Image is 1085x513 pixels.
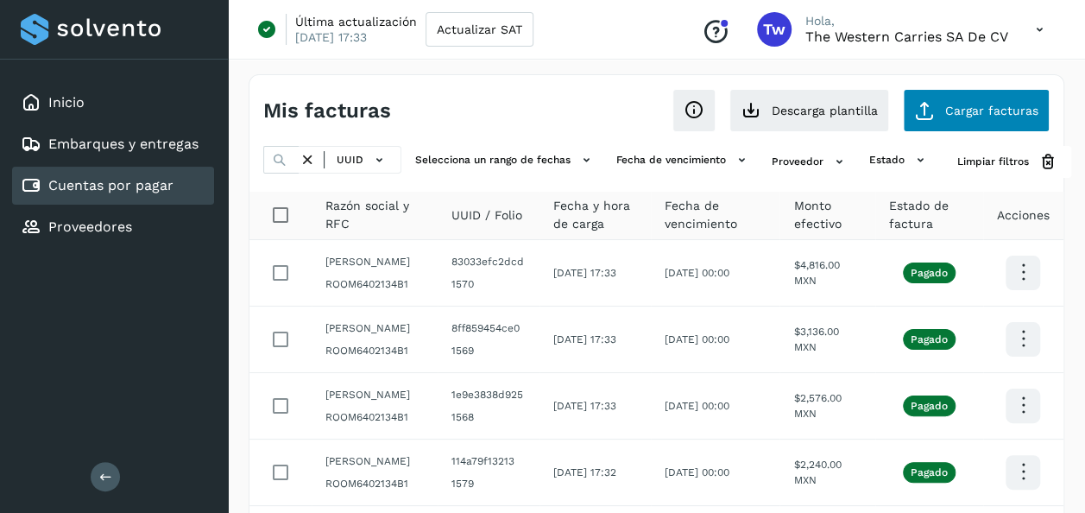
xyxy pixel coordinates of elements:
span: ROOM6402134B1 [325,343,424,358]
span: Razón social y RFC [325,197,424,233]
span: [PERSON_NAME] [325,453,424,469]
p: The western carries SA de CV [805,28,1008,45]
span: Actualizar SAT [437,23,522,35]
button: Actualizar SAT [426,12,533,47]
p: Hola, [805,14,1008,28]
span: [DATE] 00:00 [665,400,729,412]
span: Monto efectivo [793,197,861,233]
div: Embarques y entregas [12,125,214,163]
button: UUID [331,148,394,173]
span: Estado de factura [889,197,969,233]
p: Pagado [911,333,948,345]
a: Embarques y entregas [48,136,199,152]
div: Cuentas por pagar [12,167,214,205]
span: 8ff859454ce0 [451,320,526,336]
span: UUID / Folio [451,206,522,225]
span: $2,240.00 MXN [793,459,841,486]
span: $3,136.00 MXN [793,326,838,353]
div: Inicio [12,84,214,122]
span: 83033efc2dcd [451,254,526,269]
span: [DATE] 00:00 [665,267,729,279]
span: Fecha de vencimiento [665,197,766,233]
a: Inicio [48,94,85,111]
span: [DATE] 00:00 [665,466,729,478]
span: 1568 [451,409,526,425]
span: Fecha y hora de carga [553,197,637,233]
a: Proveedores [48,218,132,235]
span: [DATE] 00:00 [665,333,729,345]
span: [DATE] 17:33 [553,400,616,412]
span: Limpiar filtros [957,154,1029,169]
span: [DATE] 17:33 [553,333,616,345]
span: [PERSON_NAME] [325,320,424,336]
h4: Mis facturas [263,98,391,123]
span: ROOM6402134B1 [325,276,424,292]
p: Pagado [911,466,948,478]
a: Cuentas por pagar [48,177,173,193]
p: [DATE] 17:33 [295,29,367,45]
button: Cargar facturas [903,89,1050,132]
span: Cargar facturas [945,104,1038,117]
span: 1570 [451,276,526,292]
span: estado [869,152,905,168]
div: Proveedores [12,208,214,246]
span: [DATE] 17:33 [553,267,616,279]
span: [PERSON_NAME] [325,254,424,269]
span: ROOM6402134B1 [325,476,424,491]
span: 1e9e3838d925 [451,387,526,402]
span: Descarga plantilla [772,104,878,117]
button: Limpiar filtros [943,146,1071,178]
span: [PERSON_NAME] [325,387,424,402]
span: $4,816.00 MXN [793,259,839,287]
span: [DATE] 17:32 [553,466,616,478]
button: estado [862,146,937,174]
span: Acciones [997,206,1050,225]
p: Última actualización [295,14,417,29]
span: UUID [337,152,363,168]
button: Selecciona un rango de fechas [408,146,602,174]
button: Fecha de vencimiento [609,146,758,174]
span: 1579 [451,476,526,491]
p: Pagado [911,267,948,279]
span: 1569 [451,343,526,358]
span: ROOM6402134B1 [325,409,424,425]
span: $2,576.00 MXN [793,392,841,420]
button: Proveedor [765,148,855,176]
p: Pagado [911,400,948,412]
span: 114a79f13213 [451,453,526,469]
button: Descarga plantilla [729,89,889,132]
